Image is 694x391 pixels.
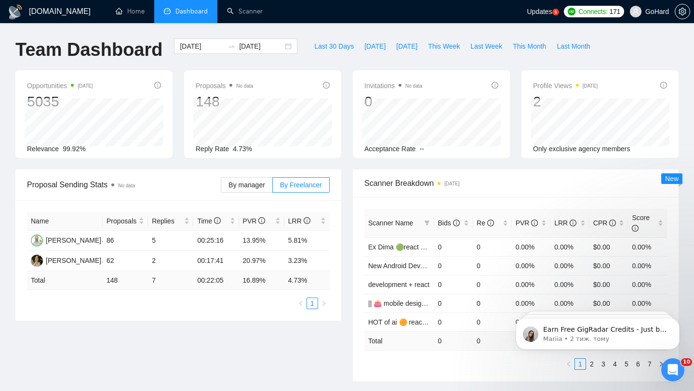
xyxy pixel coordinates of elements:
td: 0.00% [550,237,589,256]
span: PVR [243,217,266,225]
img: OT [31,255,43,267]
span: -- [420,145,424,153]
input: End date [239,41,283,52]
a: OT[PERSON_NAME] [31,256,101,264]
td: 0 [473,313,512,331]
span: info-circle [632,225,639,232]
span: info-circle [660,82,667,89]
span: This Week [428,41,460,52]
a: searchScanner [227,7,263,15]
td: 0.00% [512,237,551,256]
td: 0.00% [628,237,667,256]
span: Last Week [470,41,502,52]
button: Last 30 Days [309,39,359,54]
li: Next Page [318,298,330,309]
td: 5.81% [284,231,330,251]
span: Proposal Sending Stats [27,179,221,191]
td: 0 [473,331,512,350]
span: Score [632,214,650,232]
span: to [227,42,235,50]
span: info-circle [258,217,265,224]
td: 7 [148,271,193,290]
time: [DATE] [78,83,93,89]
span: Reply Rate [196,145,229,153]
td: 0.00% [550,256,589,275]
span: info-circle [453,220,460,226]
span: info-circle [570,220,576,226]
td: 0.00% [628,294,667,313]
a: New Android Developer ([PERSON_NAME]) [368,262,501,270]
h1: Team Dashboard [15,39,162,61]
span: Proposals [107,216,137,226]
span: No data [118,183,135,188]
span: info-circle [609,220,616,226]
td: 16.89 % [239,271,284,290]
button: This Month [507,39,551,54]
td: 62 [103,251,148,271]
a: Ex Dima 🟢react 12/11 [368,243,438,251]
img: logo [8,4,23,20]
td: 0.00% [628,256,667,275]
td: 0 [473,237,512,256]
span: info-circle [531,220,538,226]
td: Total [364,331,434,350]
span: Opportunities [27,80,93,91]
iframe: Intercom notifications повідомлення [501,298,694,365]
a: IV[PERSON_NAME] [31,236,101,244]
span: Only exclusive agency members [533,145,630,153]
span: Last 30 Days [314,41,354,52]
span: [DATE] [364,41,386,52]
th: Replies [148,212,193,231]
input: Start date [180,41,224,52]
span: No data [236,83,253,89]
td: 0.00% [550,275,589,294]
td: $0.00 [589,256,628,275]
span: 10 [681,358,692,366]
text: 5 [554,10,557,14]
span: CPR [593,219,616,227]
span: info-circle [214,217,221,224]
td: 0 [434,331,473,350]
td: 0.00% [550,294,589,313]
td: 00:17:41 [193,251,239,271]
span: No data [405,83,422,89]
td: 0 [434,256,473,275]
button: left [563,358,574,370]
a: || 👛 mobile designer [368,300,431,307]
span: New [665,175,679,182]
span: LRR [288,217,310,225]
td: 0 [473,294,512,313]
button: [DATE] [359,39,391,54]
div: 148 [196,92,253,111]
a: homeHome [116,7,145,15]
span: PVR [516,219,538,227]
td: 86 [103,231,148,251]
td: 148 [103,271,148,290]
span: Connects: [578,6,607,17]
button: left [295,298,307,309]
span: info-circle [492,82,498,89]
button: This Week [423,39,465,54]
span: filter [424,220,430,226]
button: Last Week [465,39,507,54]
span: Scanner Name [368,219,413,227]
span: setting [675,8,690,15]
td: 0 [473,256,512,275]
span: By manager [228,181,265,189]
td: 20.97% [239,251,284,271]
td: $0.00 [589,275,628,294]
td: 5 [148,231,193,251]
span: filter [422,216,432,230]
div: 2 [533,92,598,111]
td: 0 [434,275,473,294]
div: [PERSON_NAME] [46,255,101,266]
td: Total [27,271,103,290]
span: Bids [438,219,459,227]
td: $0.00 [589,294,628,313]
th: Name [27,212,103,231]
iframe: Intercom live chat [661,358,684,381]
div: 0 [364,92,422,111]
li: 1 [307,298,318,309]
li: Previous Page [295,298,307,309]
